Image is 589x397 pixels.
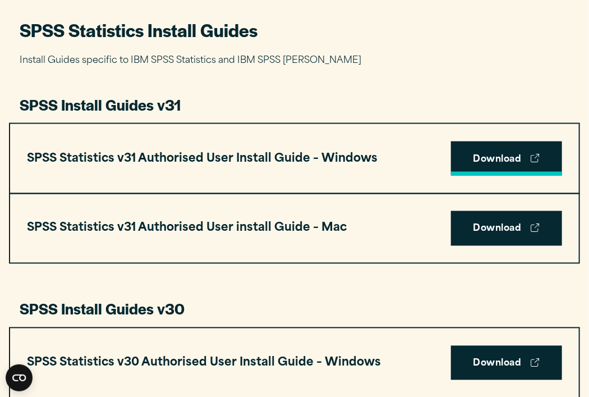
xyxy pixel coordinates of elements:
[27,218,347,239] h3: SPSS Statistics v31 Authorised User install Guide – Mac
[20,18,569,42] h2: SPSS Statistics Install Guides
[451,346,562,381] a: Download
[27,149,378,170] h3: SPSS Statistics v31 Authorised User Install Guide – Windows
[20,53,569,69] p: Install Guides specific to IBM SPSS Statistics and IBM SPSS [PERSON_NAME]
[20,299,569,319] h3: SPSS Install Guides v30
[27,353,381,374] h3: SPSS Statistics v30 Authorised User Install Guide – Windows
[6,364,33,391] button: Open CMP widget
[451,211,562,246] a: Download
[20,95,569,115] h3: SPSS Install Guides v31
[451,142,562,176] a: Download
